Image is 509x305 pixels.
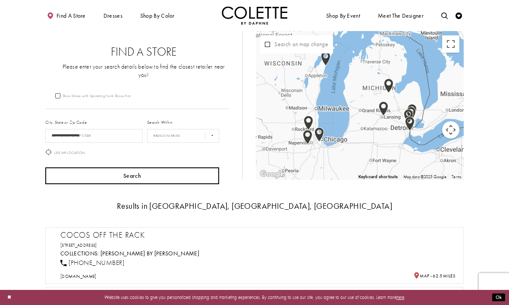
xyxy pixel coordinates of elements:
h2: Find a Store [58,45,229,58]
a: [PHONE_NUMBER] [60,258,124,267]
a: Open this area in Google Maps (opens a new window) [258,169,286,180]
a: Find a store [45,6,87,25]
button: Search [45,167,219,184]
button: Close Dialog [4,292,15,303]
a: Toggle search [440,6,449,25]
span: Collections: [60,250,99,257]
span: Find a store [57,13,86,19]
div: Map with store locations [256,31,464,180]
h5: Distance to Cocos Off the Rack [413,272,455,280]
p: Website uses cookies to give you personalized shopping and marketing experiences. By continuing t... [47,293,462,302]
button: Toggle fullscreen view [442,35,459,53]
a: [DOMAIN_NAME] [60,274,97,279]
select: Radius In Miles [147,129,219,143]
span: Map data ©2025 Google [403,174,447,179]
button: Submit Dialog [492,293,505,302]
a: Visit Colette by Daphne page [101,250,199,257]
button: Keyboard shortcuts [358,174,398,180]
img: Colette by Daphne [222,6,287,25]
button: Map camera controls [442,121,459,138]
a: here [396,294,404,300]
span: [PHONE_NUMBER] [69,258,124,267]
span: Dresses [104,13,123,19]
label: City, State or Zip Code [45,119,87,126]
span: Shop by color [140,13,175,19]
a: Visit Home Page [222,6,287,25]
a: Check Wishlist [454,6,464,25]
span: Shop By Event [326,13,360,19]
a: Terms [452,174,461,179]
input: City, State, or ZIP Code [45,129,142,143]
a: Meet the designer [376,6,425,25]
label: Search Within [147,119,173,126]
h3: Results in [GEOGRAPHIC_DATA], [GEOGRAPHIC_DATA], [GEOGRAPHIC_DATA] [45,202,464,211]
span: Dresses [102,6,124,25]
a: [STREET_ADDRESS] [60,242,97,248]
span: Shop by color [138,6,176,25]
img: Google Image #44 [258,169,286,180]
h2: Cocos Off the Rack [60,230,455,240]
span: Shop By Event [324,6,361,25]
span: Meet the designer [378,13,424,19]
p: Please enter your search details below to find the closest retailer near you! [58,63,229,79]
